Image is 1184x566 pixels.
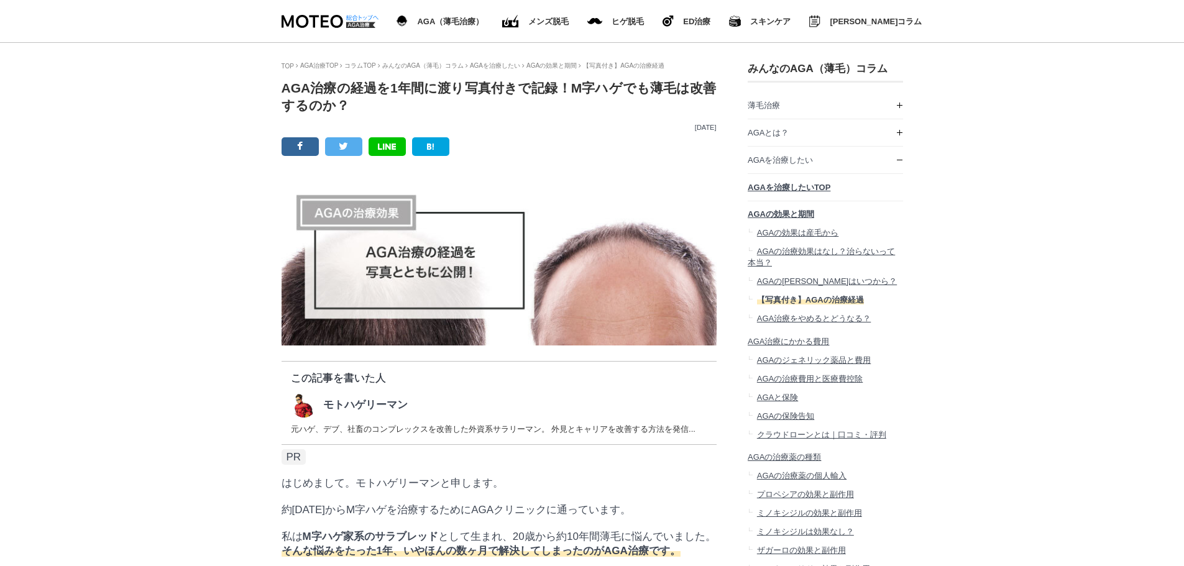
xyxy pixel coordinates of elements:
a: AGA治療をやめるとどうなる？ [748,309,903,328]
a: TOP [282,63,294,70]
p: [DATE] [282,124,717,131]
a: AGAとは？ [748,119,903,146]
a: AGAの治療薬の種類 [748,444,903,467]
a: みんなのMOTEOコラム [PERSON_NAME]コラム [809,13,922,30]
a: AGAの治療薬の個人輸入 [748,467,903,485]
span: AGAの治療薬の個人輸入 [756,471,846,480]
a: AGAを治療したいTOP [748,174,903,201]
p: 約[DATE]からM字ハゲを治療するためにAGAクリニックに通っています。 [282,503,717,517]
img: AGAの治療経過を写真とともに公開！ [282,165,717,345]
p: モトハゲリーマン [323,398,408,412]
span: AGA治療をやめるとどうなる？ [756,314,870,323]
a: AGAの保険告知 [748,407,903,426]
a: ED（勃起不全）治療 メンズ脱毛 [502,12,569,30]
a: AGAの効果と期間 [748,201,903,224]
p: この記事を書いた人 [291,371,707,385]
span: AGAを治療したい [748,155,813,165]
a: モトハゲリーマン モトハゲリーマン [291,391,408,418]
span: PR [282,449,306,465]
span: メンズ脱毛 [528,17,569,25]
img: MOTEO AGA [282,15,375,28]
li: 【写真付き】AGAの治療経過 [579,62,664,70]
a: コラムTOP [344,62,375,69]
span: AGAの治療薬の種類 [748,452,821,462]
p: はじめまして。モトハゲリーマンと申します。 [282,476,717,490]
h3: みんなのAGA（薄毛）コラム [748,62,903,76]
dd: 元ハゲ、デブ、社畜のコンプレックスを改善した外資系サラリーマン。 外見とキャリアを改善する方法を発信... [291,424,707,435]
span: AGAと保険 [756,393,797,402]
span: クラウドローンとは｜口コミ・評判 [756,430,886,439]
span: ザガーロの効果と副作用 [756,545,845,555]
a: AGA（薄毛治療） AGA（薄毛治療） [397,13,484,29]
a: 【写真付き】AGAの治療経過 [748,291,864,309]
span: スキンケア [750,17,791,25]
img: AGA（薄毛治療） [397,16,408,27]
span: ミノキシジルの効果と副作用 [756,508,861,518]
img: ED（勃起不全）治療 [502,15,519,28]
span: AGAとは？ [748,128,789,137]
h1: AGA治療の経過を1年間に渡り写真付きで記録！M字ハゲでも薄毛は改善するのか？ [282,80,717,114]
img: LINE [378,144,396,150]
span: 薄毛治療 [748,101,780,110]
a: AGAと保険 [748,388,903,407]
a: ヒゲ脱毛 ED治療 [663,13,710,29]
a: ザガーロの効果と副作用 [748,541,903,560]
a: 薄毛治療 [748,92,903,119]
p: 私は として生まれ、20歳から約10年間薄毛に悩んでいました。 [282,529,717,558]
span: AGAの効果は産毛から [756,228,838,237]
a: AGAの効果と期間 [526,62,577,69]
span: そんな悩みをたった1年、いやほんの数ヶ月で解決してしまったのがAGA治療です。 [282,545,681,557]
img: ヒゲ脱毛 [663,16,674,27]
span: AGAの保険告知 [756,411,814,421]
span: ミノキシジルは効果なし？ [756,527,853,536]
a: ミノキシジルは効果なし？ [748,523,903,541]
span: ED治療 [683,17,710,25]
a: AGAを治療したい [748,147,903,173]
img: メンズ脱毛 [587,18,602,24]
a: みんなのAGA（薄毛）コラム [382,62,464,69]
span: 【写真付き】AGAの治療経過 [756,295,863,304]
span: プロペシアの効果と副作用 [756,490,853,499]
a: AGA治療TOP [300,62,339,69]
span: AGAの治療費用と医療費控除 [756,374,862,383]
span: AGA（薄毛治療） [417,17,484,25]
img: モトハゲリーマン [291,391,317,418]
a: プロペシアの効果と副作用 [748,485,903,504]
span: AGAの[PERSON_NAME]はいつから？ [756,276,896,286]
span: AGAの効果と期間 [748,209,814,219]
span: AGAのジェネリック薬品と費用 [756,355,870,365]
strong: M字ハゲ家系のサラブレッド [303,531,439,542]
a: AGAのジェネリック薬品と費用 [748,351,903,370]
span: ヒゲ脱毛 [612,17,644,25]
img: みんなのMOTEOコラム [809,16,820,27]
a: クラウドローンとは｜口コミ・評判 [748,426,903,444]
a: AGAの治療効果はなし？治らないって本当？ [748,242,903,272]
a: AGA治療にかかる費用 [748,328,903,351]
a: メンズ脱毛 ヒゲ脱毛 [587,15,644,28]
a: AGAの[PERSON_NAME]はいつから？ [748,272,903,291]
img: 総合トップへ [346,15,379,21]
span: AGAを治療したいTOP [748,183,830,192]
a: AGAを治療したい [470,62,520,69]
span: AGAの治療効果はなし？治らないって本当？ [748,247,895,267]
a: AGAの効果は産毛から [748,224,903,242]
a: AGAの治療費用と医療費控除 [748,370,903,388]
span: [PERSON_NAME]コラム [830,17,922,25]
span: AGA治療にかかる費用 [748,337,829,346]
a: ミノキシジルの効果と副作用 [748,504,903,523]
img: B! [427,144,434,150]
a: スキンケア [729,13,791,29]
